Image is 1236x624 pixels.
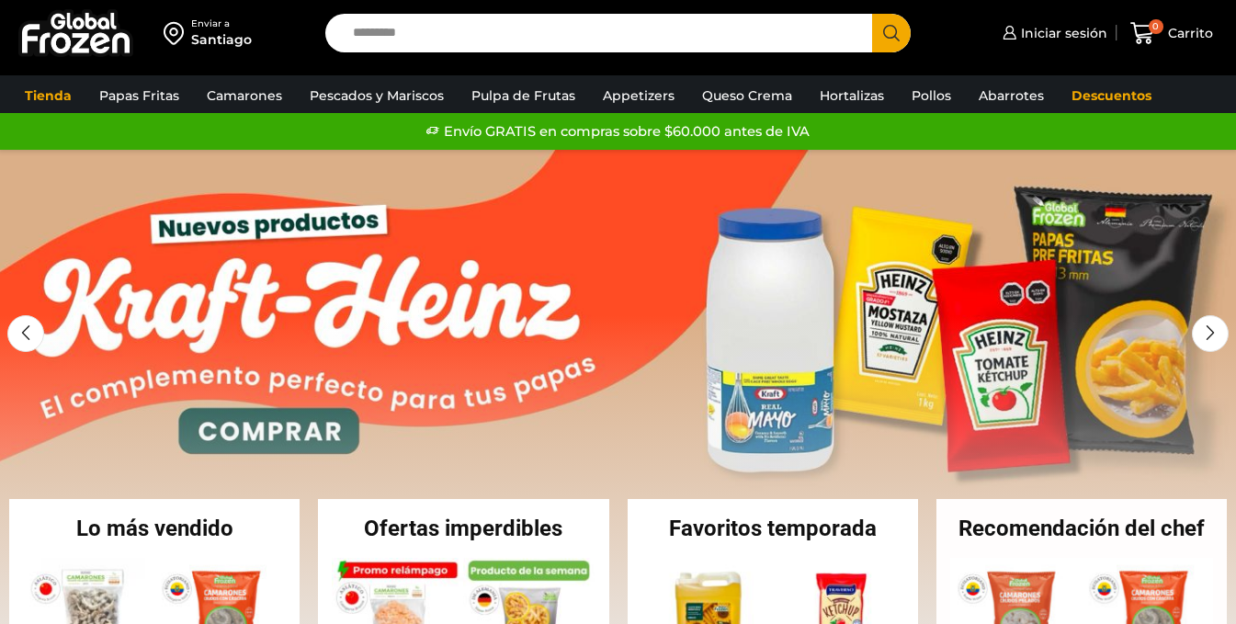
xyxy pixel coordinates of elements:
[998,15,1107,51] a: Iniciar sesión
[462,78,584,113] a: Pulpa de Frutas
[902,78,960,113] a: Pollos
[9,517,300,539] h2: Lo más vendido
[1192,315,1229,352] div: Next slide
[628,517,918,539] h2: Favoritos temporada
[318,517,608,539] h2: Ofertas imperdibles
[811,78,893,113] a: Hortalizas
[970,78,1053,113] a: Abarrotes
[164,17,191,49] img: address-field-icon.svg
[872,14,911,52] button: Search button
[198,78,291,113] a: Camarones
[90,78,188,113] a: Papas Fritas
[191,30,252,49] div: Santiago
[1149,19,1163,34] span: 0
[936,517,1227,539] h2: Recomendación del chef
[16,78,81,113] a: Tienda
[1126,12,1218,55] a: 0 Carrito
[191,17,252,30] div: Enviar a
[7,315,44,352] div: Previous slide
[1062,78,1161,113] a: Descuentos
[1016,24,1107,42] span: Iniciar sesión
[300,78,453,113] a: Pescados y Mariscos
[594,78,684,113] a: Appetizers
[693,78,801,113] a: Queso Crema
[1163,24,1213,42] span: Carrito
